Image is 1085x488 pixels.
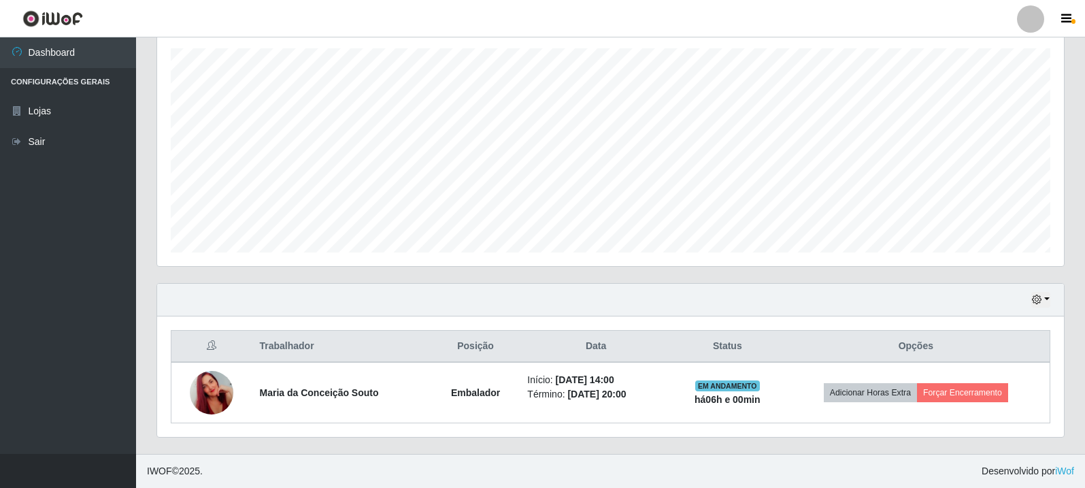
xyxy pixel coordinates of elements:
span: Desenvolvido por [982,464,1074,478]
strong: Maria da Conceição Souto [259,387,378,398]
a: iWof [1055,466,1074,476]
time: [DATE] 14:00 [556,374,614,385]
button: Forçar Encerramento [917,383,1008,402]
th: Opções [782,331,1050,363]
th: Data [519,331,673,363]
span: EM ANDAMENTO [695,380,760,391]
time: [DATE] 20:00 [567,389,626,400]
span: IWOF [147,466,172,476]
th: Status [673,331,782,363]
strong: Embalador [451,387,500,398]
th: Trabalhador [251,331,431,363]
li: Término: [527,387,665,402]
strong: há 06 h e 00 min [695,394,761,405]
img: 1746815738665.jpeg [190,354,233,432]
th: Posição [432,331,519,363]
img: CoreUI Logo [22,10,83,27]
button: Adicionar Horas Extra [824,383,917,402]
span: © 2025 . [147,464,203,478]
li: Início: [527,373,665,387]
